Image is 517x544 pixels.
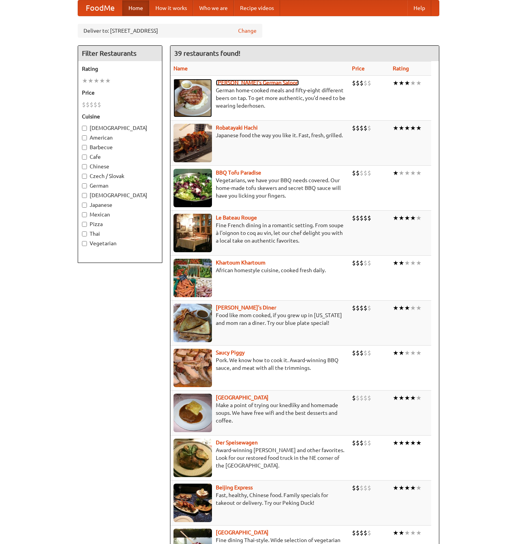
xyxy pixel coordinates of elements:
li: $ [364,484,367,492]
li: $ [86,100,90,109]
b: Le Bateau Rouge [216,215,257,221]
a: [GEOGRAPHIC_DATA] [216,529,269,536]
input: Czech / Slovak [82,174,87,179]
li: $ [367,349,371,357]
li: ★ [393,259,399,267]
li: $ [356,124,360,132]
ng-pluralize: 39 restaurants found! [174,50,240,57]
input: Thai [82,231,87,236]
a: Help [407,0,431,16]
li: ★ [416,124,422,132]
li: $ [367,124,371,132]
label: Mexican [82,211,158,218]
li: ★ [399,304,404,312]
input: Barbecue [82,145,87,150]
img: bateaurouge.jpg [173,214,212,252]
li: ★ [399,529,404,537]
li: ★ [393,439,399,447]
li: $ [360,529,364,537]
li: $ [364,259,367,267]
h5: Cuisine [82,113,158,120]
label: [DEMOGRAPHIC_DATA] [82,191,158,199]
li: ★ [416,169,422,177]
li: $ [352,394,356,402]
img: esthers.jpg [173,79,212,117]
li: $ [360,349,364,357]
li: ★ [399,349,404,357]
li: $ [97,100,101,109]
li: $ [356,169,360,177]
li: ★ [88,77,93,85]
a: [GEOGRAPHIC_DATA] [216,394,269,401]
label: American [82,134,158,141]
li: $ [352,439,356,447]
li: ★ [410,169,416,177]
li: $ [356,349,360,357]
li: ★ [399,394,404,402]
li: $ [93,100,97,109]
li: $ [360,169,364,177]
a: Recipe videos [234,0,280,16]
li: $ [356,304,360,312]
img: beijing.jpg [173,484,212,522]
input: Japanese [82,203,87,208]
li: ★ [416,349,422,357]
label: Vegetarian [82,240,158,247]
h5: Rating [82,65,158,73]
p: Fine French dining in a romantic setting. From soupe à l'oignon to coq au vin, let our chef delig... [173,221,346,245]
li: ★ [399,259,404,267]
li: $ [90,100,93,109]
a: BBQ Tofu Paradise [216,170,261,176]
li: ★ [404,304,410,312]
a: Rating [393,65,409,72]
a: [PERSON_NAME]'s Diner [216,304,276,311]
p: Pork. We know how to cook it. Award-winning BBQ sauce, and meat with all the trimmings. [173,356,346,372]
li: $ [367,304,371,312]
li: ★ [393,394,399,402]
li: $ [352,259,356,267]
li: ★ [410,394,416,402]
li: $ [364,124,367,132]
li: $ [352,529,356,537]
li: ★ [393,349,399,357]
li: ★ [393,79,399,87]
label: Czech / Slovak [82,172,158,180]
a: Robatayaki Hachi [216,125,258,131]
li: ★ [93,77,99,85]
a: Saucy Piggy [216,349,245,356]
li: ★ [399,169,404,177]
li: ★ [416,394,422,402]
li: $ [356,439,360,447]
li: $ [364,529,367,537]
p: German home-cooked meals and fifty-eight different beers on tap. To get more authentic, you'd nee... [173,87,346,110]
li: $ [356,484,360,492]
input: Cafe [82,155,87,160]
li: ★ [393,304,399,312]
li: ★ [410,484,416,492]
li: ★ [410,79,416,87]
input: [DEMOGRAPHIC_DATA] [82,126,87,131]
li: ★ [404,529,410,537]
li: ★ [410,124,416,132]
li: ★ [393,169,399,177]
li: ★ [404,484,410,492]
img: speisewagen.jpg [173,439,212,477]
li: ★ [410,439,416,447]
a: How it works [149,0,193,16]
li: $ [360,439,364,447]
li: ★ [404,124,410,132]
li: $ [367,169,371,177]
li: ★ [393,529,399,537]
li: ★ [416,79,422,87]
b: Beijing Express [216,484,253,491]
label: German [82,182,158,190]
b: Der Speisewagen [216,439,258,446]
a: Home [122,0,149,16]
input: Mexican [82,212,87,217]
p: African homestyle cuisine, cooked fresh daily. [173,266,346,274]
li: $ [352,79,356,87]
label: Barbecue [82,143,158,151]
li: $ [356,394,360,402]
